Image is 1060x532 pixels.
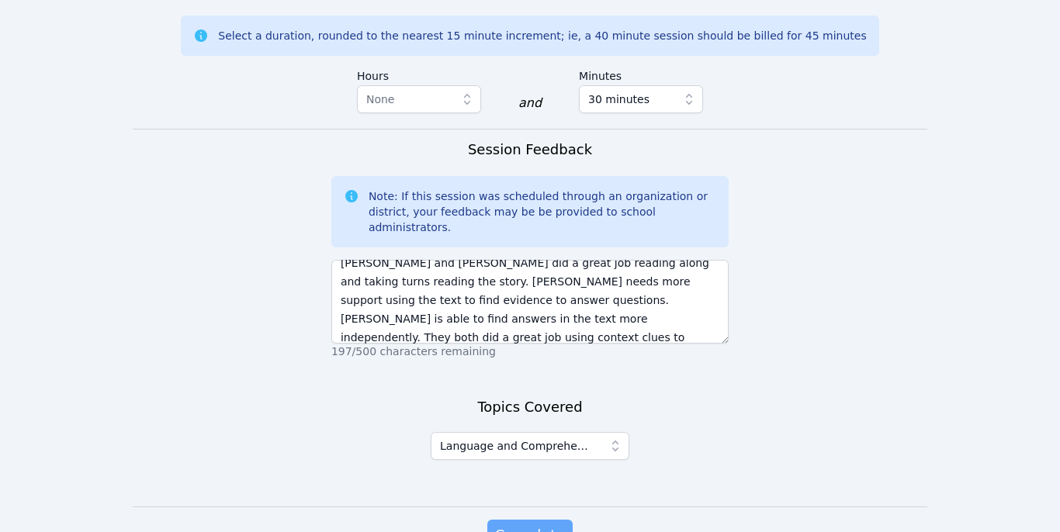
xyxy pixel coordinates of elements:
h3: Topics Covered [477,396,582,418]
h3: Session Feedback [468,139,592,161]
span: None [366,93,395,105]
span: 30 minutes [588,90,650,109]
p: 197/500 characters remaining [331,344,729,359]
label: Hours [357,62,481,85]
button: None [357,85,481,113]
label: Minutes [579,62,703,85]
div: Select a duration, rounded to the nearest 15 minute increment; ie, a 40 minute session should be ... [218,28,866,43]
div: and [518,94,542,112]
span: Language and Comprehension [440,437,592,455]
div: Note: If this session was scheduled through an organization or district, your feedback may be be ... [369,188,716,235]
button: Language and Comprehension [431,432,629,460]
textarea: [PERSON_NAME] and [PERSON_NAME] did a great job reading along and taking turns reading the story.... [331,260,729,344]
button: 30 minutes [579,85,703,113]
